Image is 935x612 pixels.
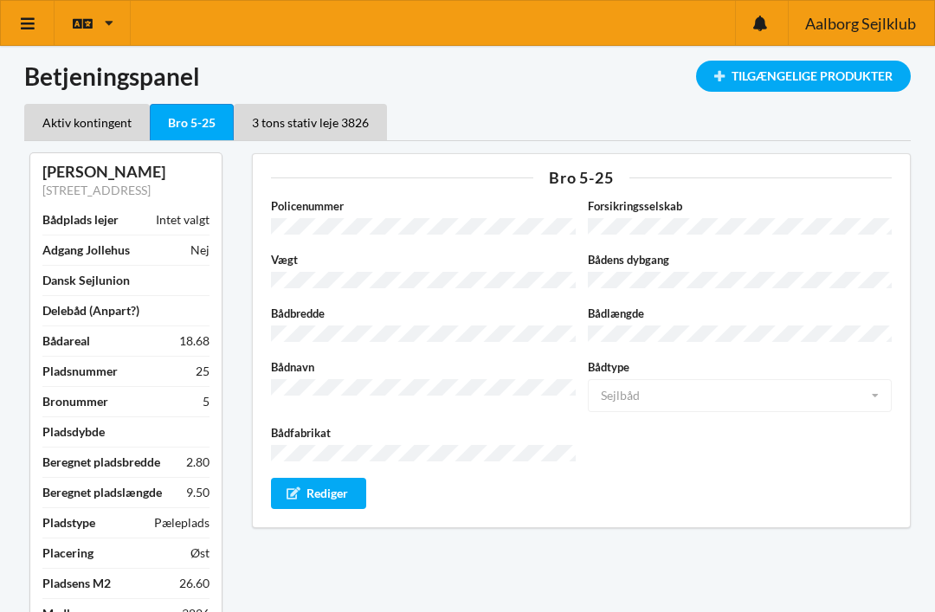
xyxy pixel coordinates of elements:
div: 5 [203,393,210,410]
div: Bronummer [42,393,108,410]
div: 9.50 [186,484,210,501]
div: Øst [190,544,210,562]
div: 25 [196,363,210,380]
label: Vægt [271,251,576,268]
div: Adgang Jollehus [42,242,130,259]
div: Delebåd (Anpart?) [42,302,139,319]
div: Dansk Sejlunion [42,272,130,289]
div: Bådareal [42,332,90,350]
label: Bådlængde [588,305,893,322]
div: [PERSON_NAME] [42,162,210,182]
div: Pladsens M2 [42,575,111,592]
label: Bådbredde [271,305,576,322]
div: Placering [42,544,93,562]
div: 18.68 [179,332,210,350]
div: Pladsnummer [42,363,118,380]
label: Forsikringsselskab [588,197,893,215]
div: 2.80 [186,454,210,471]
div: Bådplads lejer [42,211,119,229]
div: Beregnet pladslængde [42,484,162,501]
label: Bådnavn [271,358,576,376]
div: Bro 5-25 [271,170,892,185]
div: Pæleplads [154,514,210,531]
label: Bådfabrikat [271,424,576,441]
label: Bådens dybgang [588,251,893,268]
div: Tilgængelige Produkter [696,61,911,92]
div: 26.60 [179,575,210,592]
div: Pladstype [42,514,95,531]
label: Bådtype [588,358,893,376]
div: Intet valgt [156,211,210,229]
label: Policenummer [271,197,576,215]
div: 3 tons stativ leje 3826 [234,104,387,140]
div: Aktiv kontingent [24,104,150,140]
div: Pladsdybde [42,423,105,441]
span: Aalborg Sejlklub [805,16,916,31]
div: Bro 5-25 [150,104,234,141]
h1: Betjeningspanel [24,61,911,92]
div: Rediger [271,478,366,509]
a: [STREET_ADDRESS] [42,183,151,197]
div: Nej [190,242,210,259]
div: Beregnet pladsbredde [42,454,160,471]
